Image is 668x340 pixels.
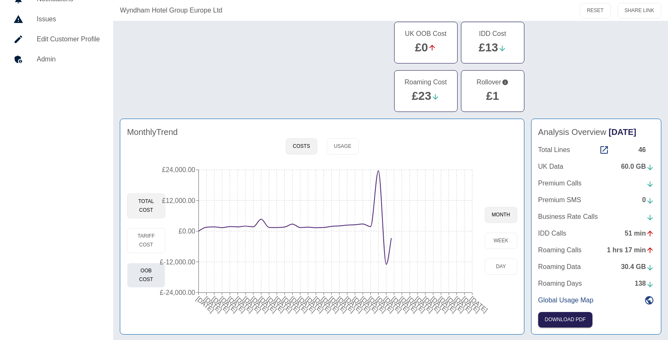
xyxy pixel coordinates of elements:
tspan: £24,000.00 [162,166,195,173]
p: Global Usage Map [538,295,594,305]
button: OOB Cost [127,263,165,288]
a: £23 [412,89,431,102]
div: 30.4 GB [621,262,654,272]
div: 138 [635,279,654,289]
button: Total Cost [127,193,165,218]
div: 51 min [625,228,654,239]
a: Premium Calls [538,178,654,188]
h5: Edit Customer Profile [37,34,100,44]
h4: Monthly Trend [127,126,178,138]
tspan: £-12,000.00 [159,259,195,266]
a: Edit Customer Profile [7,29,106,49]
a: £1 [486,89,499,102]
div: 60.0 GB [621,162,654,172]
tspan: [DATE] [351,295,372,314]
h5: Roaming Cost [405,77,447,87]
tspan: [DATE] [226,295,246,314]
tspan: £12,000.00 [162,197,195,204]
button: Click here to download the most recent invoice. If the current month’s invoice is unavailable, th... [538,312,592,327]
tspan: [DATE] [390,295,410,314]
h5: Admin [37,54,100,64]
tspan: [DATE] [234,295,254,314]
a: Admin [7,49,106,69]
p: UK Data [538,162,563,172]
tspan: [DATE] [273,295,293,314]
button: month [485,207,517,223]
tspan: [DATE] [265,295,286,314]
p: IDD Calls [538,228,567,239]
tspan: [DATE] [468,295,489,314]
div: 1 hrs 17 min [607,245,654,255]
tspan: [DATE] [398,295,418,314]
a: Premium SMS0 [538,195,654,205]
tspan: [DATE] [195,295,215,314]
h5: UK OOB Cost [405,29,447,39]
a: Total Lines46 [538,145,654,155]
a: Global Usage Map [538,295,654,305]
p: Premium Calls [538,178,582,188]
tspan: [DATE] [437,295,458,314]
tspan: [DATE] [374,295,395,314]
p: Roaming Days [538,279,582,289]
a: UK Data60.0 GB [538,162,654,172]
h5: Rollover [477,77,509,87]
tspan: [DATE] [249,295,270,314]
h5: IDD Cost [479,29,506,39]
tspan: [DATE] [257,295,278,314]
tspan: £-24,000.00 [159,289,195,296]
tspan: £0.00 [179,228,195,235]
button: day [485,259,517,275]
button: Usage [327,138,359,155]
button: SHARE LINK [617,3,661,18]
span: [DATE] [609,127,636,137]
tspan: [DATE] [288,295,309,314]
tspan: [DATE] [296,295,317,314]
a: Issues [7,9,106,29]
p: Business Rate Calls [538,212,598,222]
a: Roaming Calls1 hrs 17 min [538,245,654,255]
a: £0 [415,41,428,54]
tspan: [DATE] [328,295,348,314]
a: Roaming Data30.4 GB [538,262,654,272]
tspan: [DATE] [406,295,426,314]
tspan: [DATE] [421,295,442,314]
a: Wyndham Hotel Group Europe Ltd [120,5,222,15]
tspan: [DATE] [453,295,473,314]
tspan: [DATE] [414,295,434,314]
p: Premium SMS [538,195,581,205]
tspan: [DATE] [367,295,387,314]
p: Roaming Data [538,262,581,272]
tspan: [DATE] [461,295,481,314]
tspan: [DATE] [335,295,356,314]
a: Business Rate Calls [538,212,654,222]
div: 0 [642,195,654,205]
p: Roaming Calls [538,245,582,255]
tspan: [DATE] [445,295,466,314]
p: Total Lines [538,145,570,155]
tspan: [DATE] [382,295,403,314]
tspan: [DATE] [218,295,238,314]
tspan: [DATE] [202,295,223,314]
tspan: [DATE] [304,295,324,314]
svg: Costs from usage that is outside the selected date range but still billed in your invoice. These ... [502,77,509,87]
button: Costs [286,138,317,155]
button: Tariff Cost [127,228,165,253]
tspan: [DATE] [281,295,301,314]
tspan: [DATE] [359,295,379,314]
h5: Issues [37,14,100,24]
button: RESET [580,3,611,18]
a: Roaming Days138 [538,279,654,289]
div: 46 [638,145,654,155]
tspan: [DATE] [312,295,332,314]
tspan: [DATE] [210,295,231,314]
h4: Analysis Overview [538,126,654,138]
a: £13 [478,41,498,54]
tspan: [DATE] [429,295,450,314]
button: week [485,233,517,249]
tspan: [DATE] [320,295,340,314]
tspan: [DATE] [242,295,262,314]
a: IDD Calls51 min [538,228,654,239]
tspan: [DATE] [343,295,364,314]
